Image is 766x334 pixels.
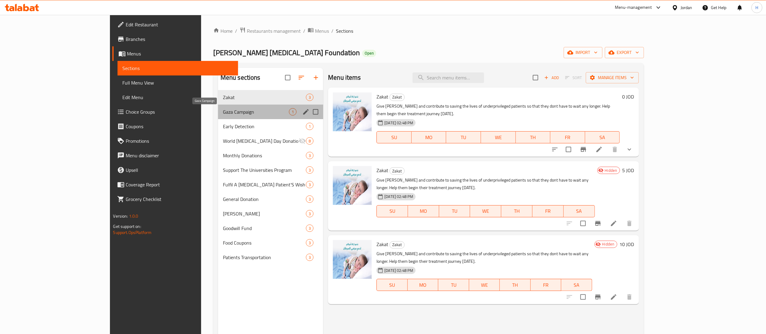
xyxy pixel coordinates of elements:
div: General Donation3 [218,192,323,206]
a: Choice Groups [112,105,238,119]
span: Zakat [376,92,388,101]
span: 3 [306,153,313,159]
span: SA [564,281,590,289]
h6: 5 JOD [622,166,634,175]
a: Coverage Report [112,177,238,192]
div: Jordan [681,4,692,11]
div: Food Coupons3 [218,235,323,250]
button: Add section [309,70,323,85]
span: MO [414,133,444,142]
span: SU [379,133,409,142]
span: FR [533,281,559,289]
span: TU [442,207,468,215]
button: edit [301,107,310,116]
span: Monthly Donations [223,152,306,159]
span: Fulfil A [MEDICAL_DATA] Patient’S Wish [223,181,306,188]
button: Branch-specific-item [576,142,591,157]
div: items [306,195,313,203]
a: Full Menu View [118,75,238,90]
span: Zakat [376,166,388,175]
div: items [306,166,313,174]
a: Coupons [112,119,238,134]
span: TH [502,281,528,289]
span: Grocery Checklist [126,195,233,203]
img: Zakat [333,240,372,279]
span: WE [472,281,498,289]
div: items [306,123,313,130]
a: Edit menu item [595,146,603,153]
span: Zakat [390,168,404,175]
a: Promotions [112,134,238,148]
button: Branch-specific-item [591,290,605,304]
div: World [MEDICAL_DATA] Day Donation8 [218,134,323,148]
div: Goodwill Fund3 [218,221,323,235]
span: Coupons [126,123,233,130]
button: sort-choices [548,142,562,157]
button: SA [564,205,595,217]
span: 3 [306,240,313,246]
h2: Menu sections [221,73,260,82]
span: 3 [306,167,313,173]
span: Patients Transportation [223,254,306,261]
span: Select to update [577,291,589,303]
span: General Donation [223,195,306,203]
p: Give [PERSON_NAME] and contribute to saving the lives of underprivileged patients so that they do... [376,176,595,192]
span: import [569,49,598,56]
span: Restaurants management [247,27,301,35]
h6: 10 JOD [620,240,634,249]
div: items [306,94,313,101]
span: Edit Restaurant [126,21,233,28]
span: Add [543,74,560,81]
button: MO [412,131,446,143]
div: Patients Transportation3 [218,250,323,265]
a: Menus [308,27,329,35]
span: 3 [306,225,313,231]
span: MO [410,207,437,215]
span: Get support on: [113,222,141,230]
span: 3 [306,211,313,217]
span: 1 [306,124,313,129]
button: TU [439,205,470,217]
button: FR [532,205,564,217]
span: Version: [113,212,128,220]
span: World [MEDICAL_DATA] Day Donation [223,137,299,145]
button: export [605,47,644,58]
button: TU [446,131,481,143]
li: / [303,27,305,35]
a: Sections [118,61,238,75]
span: Select section first [561,73,586,82]
a: Edit menu item [610,293,617,301]
button: delete [622,216,637,231]
button: TH [516,131,551,143]
button: TH [501,205,532,217]
div: items [306,152,313,159]
span: TU [441,281,467,289]
span: Promotions [126,137,233,145]
svg: Inactive section [299,137,306,145]
input: search [413,72,484,83]
button: import [564,47,602,58]
a: Edit Restaurant [112,17,238,32]
span: 1.0.0 [129,212,138,220]
button: Manage items [586,72,639,83]
div: Monthly Donations3 [218,148,323,163]
span: FR [535,207,561,215]
span: Edit Menu [122,94,233,101]
span: Support The Universities Program [223,166,306,174]
span: Sort sections [294,70,309,85]
button: WE [481,131,516,143]
span: [DATE] 02:48 PM [382,268,416,273]
span: 3 [306,196,313,202]
span: Menu disclaimer [126,152,233,159]
span: Zakat [390,241,404,248]
svg: Show Choices [626,146,633,153]
button: SA [585,131,620,143]
div: Gaza Campaign1edit [218,105,323,119]
div: items [306,254,313,261]
button: TU [438,279,469,291]
span: WE [473,207,499,215]
a: Edit Menu [118,90,238,105]
span: 3 [306,95,313,100]
button: MO [408,279,439,291]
